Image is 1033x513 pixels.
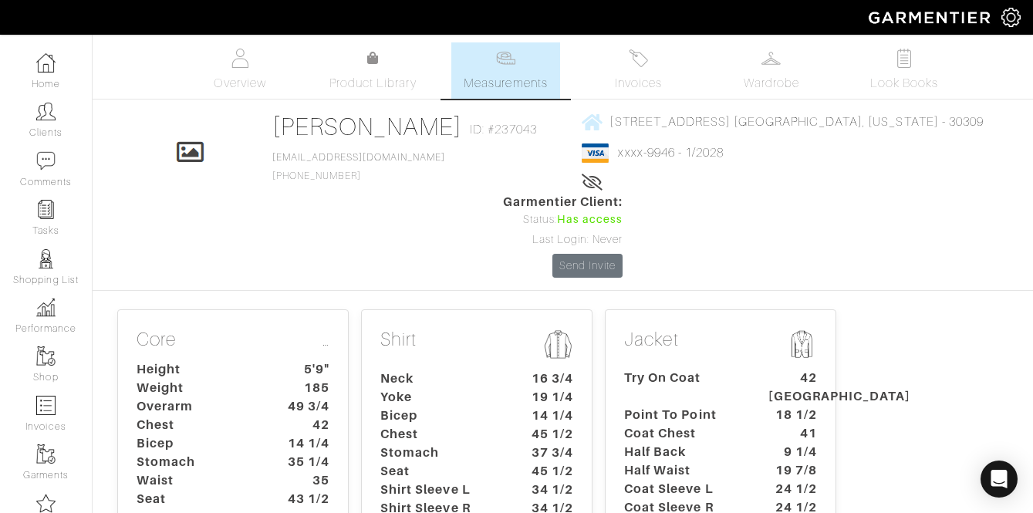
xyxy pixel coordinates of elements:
dt: Half Waist [613,461,757,480]
dt: Height [125,360,269,379]
dt: Overarm [125,397,269,416]
dt: 35 1/4 [269,453,341,471]
a: Send Invite [552,254,623,278]
img: reminder-icon-8004d30b9f0a5d33ae49ab947aed9ed385cf756f9e5892f1edd6e32f2345188e.png [36,200,56,219]
dt: Yoke [369,388,513,407]
img: measurements-466bbee1fd09ba9460f595b01e5d73f9e2bff037440d3c8f018324cb6cdf7a4a.svg [496,49,515,68]
span: Look Books [870,74,939,93]
dt: Chest [125,416,269,434]
a: Product Library [319,49,427,93]
dt: 35 [269,471,341,490]
dt: Stomach [125,453,269,471]
dt: 24 1/2 [757,480,829,498]
span: Garmentier Client: [503,193,623,211]
a: Invoices [585,42,693,99]
span: [STREET_ADDRESS] [GEOGRAPHIC_DATA], [US_STATE] - 30309 [609,115,984,129]
img: orders-icon-0abe47150d42831381b5fb84f609e132dff9fe21cb692f30cb5eec754e2cba89.png [36,396,56,415]
dt: Seat [369,462,513,481]
dt: 16 3/4 [513,370,585,388]
dt: 42 [GEOGRAPHIC_DATA] [757,369,829,406]
dt: 9 1/4 [757,443,829,461]
dt: 49 3/4 [269,397,341,416]
dt: 45 1/2 [513,462,585,481]
a: Look Books [850,42,958,99]
dt: 14 1/4 [513,407,585,425]
img: stylists-icon-eb353228a002819b7ec25b43dbf5f0378dd9e0616d9560372ff212230b889e62.png [36,249,56,268]
p: Core [137,329,329,354]
p: Jacket [624,329,817,363]
dt: Seat [125,490,269,508]
dt: 5'9" [269,360,341,379]
img: gear-icon-white-bd11855cb880d31180b6d7d6211b90ccbf57a29d726f0c71d8c61bd08dd39cc2.png [1001,8,1021,27]
dt: 41 [757,424,829,443]
dt: Stomach [369,444,513,462]
div: Status: [503,211,623,228]
span: ID: #237043 [470,120,537,139]
div: Open Intercom Messenger [981,461,1018,498]
img: garments-icon-b7da505a4dc4fd61783c78ac3ca0ef83fa9d6f193b1c9dc38574b1d14d53ca28.png [36,346,56,366]
a: xxxx-9946 - 1/2028 [618,146,724,160]
img: garments-icon-b7da505a4dc4fd61783c78ac3ca0ef83fa9d6f193b1c9dc38574b1d14d53ca28.png [36,444,56,464]
img: comment-icon-a0a6a9ef722e966f86d9cbdc48e553b5cf19dbc54f86b18d962a5391bc8f6eb6.png [36,151,56,170]
dt: Chest [369,425,513,444]
dt: 14 1/4 [269,434,341,453]
img: visa-934b35602734be37eb7d5d7e5dbcd2044c359bf20a24dc3361ca3fa54326a8a7.png [582,143,609,163]
a: [STREET_ADDRESS] [GEOGRAPHIC_DATA], [US_STATE] - 30309 [582,112,984,131]
img: msmt-shirt-icon-3af304f0b202ec9cb0a26b9503a50981a6fda5c95ab5ec1cadae0dbe11e5085a.png [542,329,573,360]
dt: Weight [125,379,269,397]
span: Product Library [329,74,417,93]
img: basicinfo-40fd8af6dae0f16599ec9e87c0ef1c0a1fdea2edbe929e3d69a839185d80c458.svg [231,49,250,68]
dt: Coat Sleeve L [613,480,757,498]
dt: 19 1/4 [513,388,585,407]
dt: 34 1/2 [513,481,585,499]
a: Wardrobe [717,42,825,99]
dt: 185 [269,379,341,397]
span: Invoices [615,74,662,93]
dt: Waist [125,471,269,490]
img: clients-icon-6bae9207a08558b7cb47a8932f037763ab4055f8c8b6bfacd5dc20c3e0201464.png [36,102,56,121]
img: graph-8b7af3c665d003b59727f371ae50e7771705bf0c487971e6e97d053d13c5068d.png [36,298,56,317]
dt: 42 [269,416,341,434]
a: Measurements [451,42,560,99]
dt: Bicep [369,407,513,425]
img: wardrobe-487a4870c1b7c33e795ec22d11cfc2ed9d08956e64fb3008fe2437562e282088.svg [761,49,781,68]
a: [PERSON_NAME] [272,113,463,140]
dt: 19 7/8 [757,461,829,480]
img: todo-9ac3debb85659649dc8f770b8b6100bb5dab4b48dedcbae339e5042a72dfd3cc.svg [894,49,913,68]
dt: Half Back [613,443,757,461]
img: msmt-jacket-icon-80010867aa4725b62b9a09ffa5103b2b3040b5cb37876859cbf8e78a4e2258a7.png [786,329,817,359]
span: Wardrobe [744,74,799,93]
span: Measurements [464,74,548,93]
dt: Shirt Sleeve L [369,481,513,499]
img: orders-27d20c2124de7fd6de4e0e44c1d41de31381a507db9b33961299e4e07d508b8c.svg [629,49,648,68]
dt: 43 1/2 [269,490,341,508]
a: [EMAIL_ADDRESS][DOMAIN_NAME] [272,152,445,163]
p: Shirt [380,329,573,363]
dt: Neck [369,370,513,388]
a: … [322,329,329,351]
img: companies-icon-14a0f246c7e91f24465de634b560f0151b0cc5c9ce11af5fac52e6d7d6371812.png [36,494,56,513]
img: dashboard-icon-dbcd8f5a0b271acd01030246c82b418ddd0df26cd7fceb0bd07c9910d44c42f6.png [36,53,56,73]
dt: Point To Point [613,406,757,424]
dt: 18 1/2 [757,406,829,424]
div: Last Login: Never [503,231,623,248]
span: Has access [557,211,623,228]
dt: 37 3/4 [513,444,585,462]
img: garmentier-logo-header-white-b43fb05a5012e4ada735d5af1a66efaba907eab6374d6393d1fbf88cb4ef424d.png [861,4,1001,31]
a: Overview [186,42,294,99]
dt: 45 1/2 [513,425,585,444]
dt: Try On Coat [613,369,757,406]
dt: Coat Chest [613,424,757,443]
dt: Bicep [125,434,269,453]
span: [PHONE_NUMBER] [272,152,445,181]
span: Overview [214,74,265,93]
